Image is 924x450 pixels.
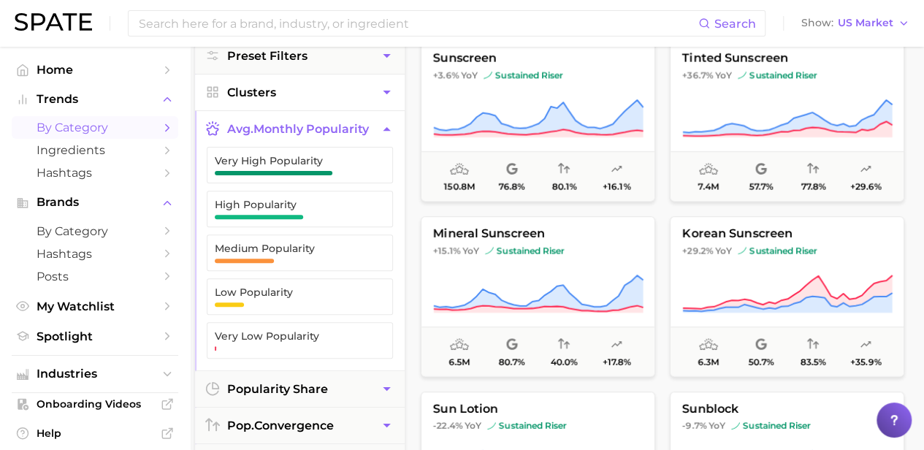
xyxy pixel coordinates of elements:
[671,52,904,65] span: tinted sunscreen
[215,243,362,254] span: Medium Popularity
[37,93,153,106] span: Trends
[227,419,254,432] abbr: popularity index
[421,227,654,240] span: mineral sunscreen
[37,166,153,180] span: Hashtags
[551,357,578,367] span: 40.0%
[484,71,492,80] img: sustained riser
[37,270,153,283] span: Posts
[682,420,706,431] span: -9.7%
[227,122,369,136] span: monthly popularity
[215,155,362,167] span: Very High Popularity
[738,69,817,81] span: sustained riser
[838,19,893,27] span: US Market
[215,286,362,298] span: Low Popularity
[421,52,654,65] span: sunscreen
[450,336,469,354] span: average monthly popularity: High Popularity
[484,69,563,81] span: sustained riser
[715,69,732,81] span: YoY
[714,17,756,31] span: Search
[558,161,570,178] span: popularity convergence: Very High Convergence
[850,357,881,367] span: +35.9%
[807,336,819,354] span: popularity convergence: Very High Convergence
[603,182,630,192] span: +16.1%
[12,88,178,110] button: Trends
[12,139,178,161] a: Ingredients
[558,336,570,354] span: popularity convergence: Medium Convergence
[499,182,525,192] span: 76.8%
[227,49,308,63] span: Preset Filters
[755,161,767,178] span: popularity share: Google
[12,393,178,415] a: Onboarding Videos
[12,220,178,243] a: by Category
[698,357,719,367] span: 6.3m
[801,357,826,367] span: 83.5%
[487,420,567,432] span: sustained riser
[227,122,253,136] abbr: average
[12,363,178,385] button: Industries
[37,224,153,238] span: by Category
[603,357,631,367] span: +17.8%
[12,116,178,139] a: by Category
[682,245,713,256] span: +29.2%
[12,243,178,265] a: Hashtags
[444,182,475,192] span: 150.8m
[421,216,655,377] button: mineral sunscreen+15.1% YoYsustained risersustained riser6.5m80.7%40.0%+17.8%
[850,182,882,192] span: +29.6%
[860,161,871,178] span: popularity predicted growth: Very Likely
[671,227,904,240] span: korean sunscreen
[195,111,405,147] button: avg.monthly popularity
[12,58,178,81] a: Home
[801,182,825,192] span: 77.8%
[195,38,405,74] button: Preset Filters
[37,247,153,261] span: Hashtags
[37,397,153,411] span: Onboarding Videos
[699,336,718,354] span: average monthly popularity: High Popularity
[748,357,774,367] span: 50.7%
[670,41,904,202] button: tinted sunscreen+36.7% YoYsustained risersustained riser7.4m57.7%77.8%+29.6%
[448,357,470,367] span: 6.5m
[485,245,565,256] span: sustained riser
[709,420,725,432] span: YoY
[227,382,328,396] span: popularity share
[37,367,153,381] span: Industries
[215,330,362,342] span: Very Low Popularity
[682,69,713,80] span: +36.7%
[37,427,153,440] span: Help
[462,245,479,256] span: YoY
[715,245,732,256] span: YoY
[671,403,904,416] span: sunblock
[12,265,178,288] a: Posts
[487,422,496,430] img: sustained riser
[37,143,153,157] span: Ingredients
[506,336,518,354] span: popularity share: Google
[551,182,576,192] span: 80.1%
[12,191,178,213] button: Brands
[37,329,153,343] span: Spotlight
[801,19,833,27] span: Show
[195,75,405,110] button: Clusters
[807,161,819,178] span: popularity convergence: High Convergence
[499,357,525,367] span: 80.7%
[12,422,178,444] a: Help
[506,161,518,178] span: popularity share: Google
[749,182,773,192] span: 57.7%
[227,85,276,99] span: Clusters
[485,246,494,255] img: sustained riser
[12,325,178,348] a: Spotlight
[731,420,811,432] span: sustained riser
[731,422,740,430] img: sustained riser
[611,336,622,354] span: popularity predicted growth: Likely
[421,403,654,416] span: sun lotion
[698,182,719,192] span: 7.4m
[37,300,153,313] span: My Watchlist
[433,420,462,431] span: -22.4%
[137,11,698,36] input: Search here for a brand, industry, or ingredient
[738,71,747,80] img: sustained riser
[195,371,405,407] button: popularity share
[433,69,459,80] span: +3.6%
[215,199,362,210] span: High Popularity
[37,63,153,77] span: Home
[738,245,817,256] span: sustained riser
[798,14,913,33] button: ShowUS Market
[461,69,478,81] span: YoY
